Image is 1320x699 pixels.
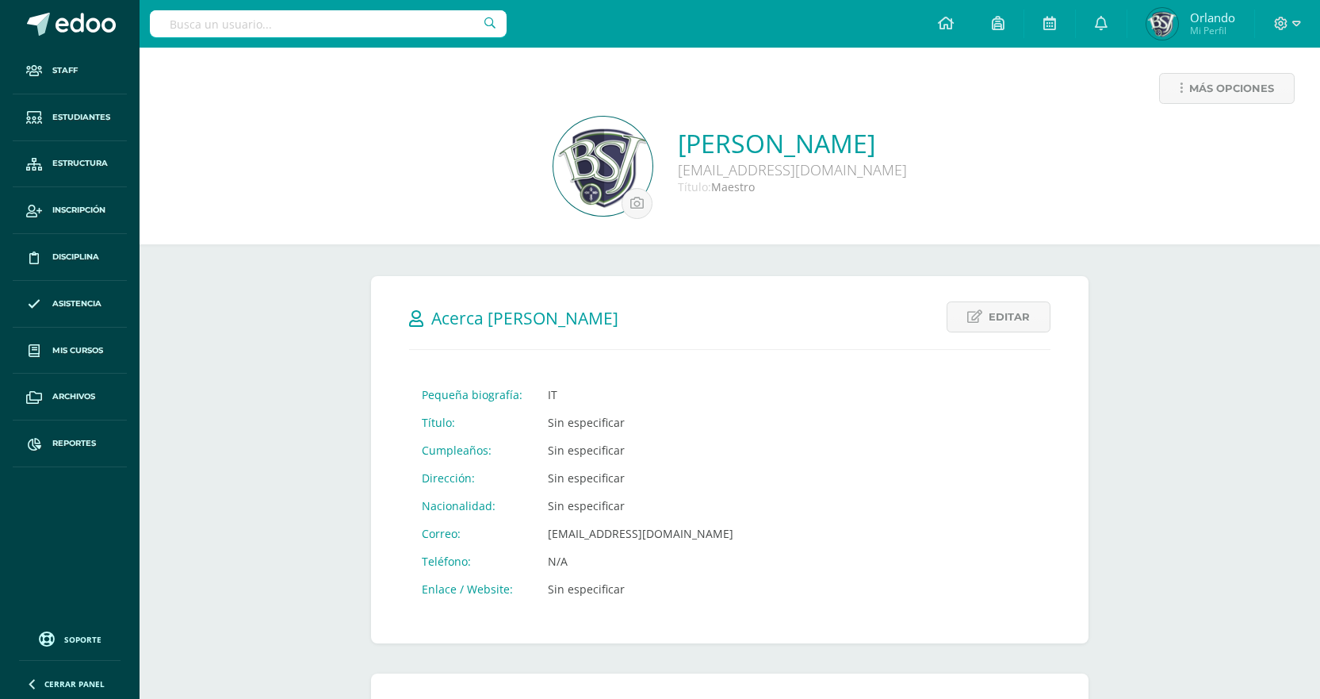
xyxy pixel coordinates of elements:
[52,111,110,124] span: Estudiantes
[535,436,746,464] td: Sin especificar
[52,298,101,310] span: Asistencia
[52,344,103,357] span: Mis cursos
[989,302,1030,332] span: Editar
[535,492,746,520] td: Sin especificar
[13,234,127,281] a: Disciplina
[52,437,96,450] span: Reportes
[19,628,121,649] a: Soporte
[1146,8,1178,40] img: d5c8d16448259731d9230e5ecd375886.png
[1159,73,1295,104] a: Más opciones
[431,307,618,329] span: Acerca [PERSON_NAME]
[13,421,127,467] a: Reportes
[409,520,535,547] td: Correo:
[1190,24,1235,37] span: Mi Perfil
[13,187,127,234] a: Inscripción
[678,160,907,179] div: [EMAIL_ADDRESS][DOMAIN_NAME]
[678,126,907,160] a: [PERSON_NAME]
[409,409,535,436] td: Título:
[13,48,127,94] a: Staff
[947,301,1050,332] a: Editar
[1189,74,1274,103] span: Más opciones
[52,64,78,77] span: Staff
[535,464,746,492] td: Sin especificar
[13,94,127,141] a: Estudiantes
[535,575,746,603] td: Sin especificar
[409,492,535,520] td: Nacionalidad:
[52,204,105,217] span: Inscripción
[409,436,535,464] td: Cumpleaños:
[52,251,99,263] span: Disciplina
[44,678,105,689] span: Cerrar panel
[1190,10,1235,25] span: Orlando
[535,381,746,409] td: IT
[711,179,755,194] span: Maestro
[13,281,127,328] a: Asistencia
[64,634,101,645] span: Soporte
[13,141,127,188] a: Estructura
[535,547,746,575] td: N/A
[409,575,535,603] td: Enlace / Website:
[409,464,535,492] td: Dirección:
[409,381,535,409] td: Pequeña biografía:
[535,520,746,547] td: [EMAIL_ADDRESS][DOMAIN_NAME]
[52,157,108,170] span: Estructura
[535,409,746,436] td: Sin especificar
[553,117,652,216] img: 491093810a069623bee05bf40cf048e4.png
[150,10,507,37] input: Busca un usuario...
[13,374,127,421] a: Archivos
[13,328,127,374] a: Mis cursos
[678,179,711,194] span: Título:
[409,547,535,575] td: Teléfono:
[52,390,95,403] span: Archivos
